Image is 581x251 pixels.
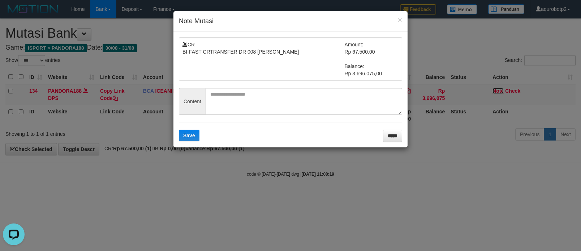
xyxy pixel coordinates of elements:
[398,16,402,24] button: ×
[179,88,206,115] span: Content
[179,130,199,141] button: Save
[183,133,195,138] span: Save
[3,3,25,25] button: Open LiveChat chat widget
[345,41,399,77] td: Amount: Rp 67.500,00 Balance: Rp 3.696.075,00
[182,41,345,77] td: CR BI-FAST CRTRANSFER DR 008 [PERSON_NAME]
[179,17,402,26] h4: Note Mutasi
